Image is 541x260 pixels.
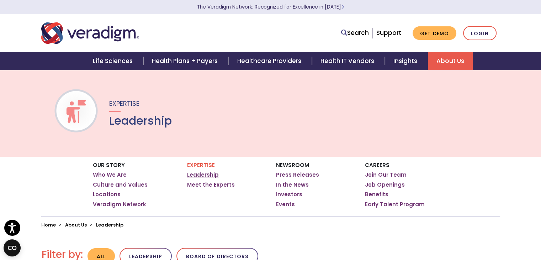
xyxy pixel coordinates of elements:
[93,201,146,208] a: Veradigm Network
[463,26,497,41] a: Login
[376,28,401,37] a: Support
[341,4,344,10] span: Learn More
[109,99,139,108] span: Expertise
[4,239,21,256] button: Open CMP widget
[187,171,219,178] a: Leadership
[365,171,407,178] a: Join Our Team
[93,181,148,188] a: Culture and Values
[187,181,235,188] a: Meet the Experts
[93,171,127,178] a: Who We Are
[84,52,143,70] a: Life Sciences
[413,26,456,40] a: Get Demo
[197,4,344,10] a: The Veradigm Network: Recognized for Excellence in [DATE]Learn More
[276,171,319,178] a: Press Releases
[229,52,312,70] a: Healthcare Providers
[365,201,425,208] a: Early Talent Program
[93,191,121,198] a: Locations
[276,191,302,198] a: Investors
[276,201,295,208] a: Events
[276,181,309,188] a: In the News
[365,181,405,188] a: Job Openings
[109,114,172,128] h1: Leadership
[341,28,369,38] a: Search
[428,52,473,70] a: About Us
[41,21,139,45] img: Veradigm logo
[41,222,56,228] a: Home
[312,52,385,70] a: Health IT Vendors
[385,52,428,70] a: Insights
[65,222,87,228] a: About Us
[365,191,388,198] a: Benefits
[143,52,228,70] a: Health Plans + Payers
